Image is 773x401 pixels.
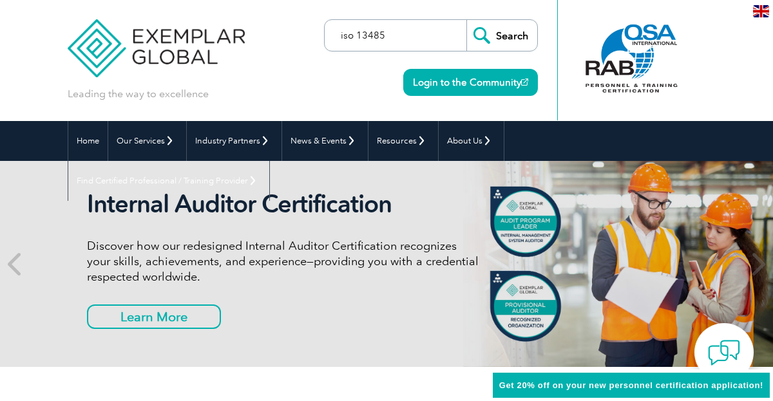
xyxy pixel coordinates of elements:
[368,121,438,161] a: Resources
[708,337,740,369] img: contact-chat.png
[403,69,538,96] a: Login to the Community
[68,87,209,101] p: Leading the way to excellence
[87,189,482,219] h2: Internal Auditor Certification
[87,238,482,284] p: Discover how our redesigned Internal Auditor Certification recognizes your skills, achievements, ...
[187,121,282,161] a: Industry Partners
[499,380,763,390] span: Get 20% off on your new personnel certification application!
[753,5,769,17] img: en
[466,20,537,51] input: Search
[439,121,504,161] a: About Us
[87,304,221,329] a: Learn More
[68,121,108,161] a: Home
[521,79,528,86] img: open_square.png
[108,121,186,161] a: Our Services
[68,161,269,201] a: Find Certified Professional / Training Provider
[282,121,368,161] a: News & Events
